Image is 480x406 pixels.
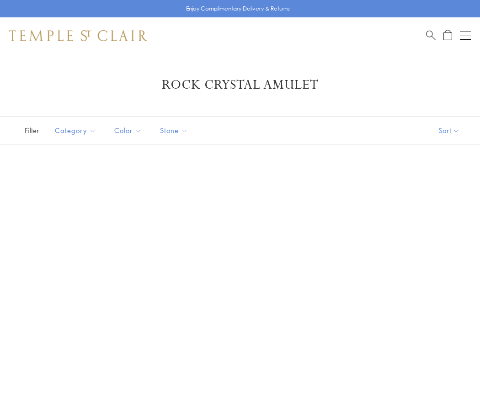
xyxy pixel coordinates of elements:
[443,30,452,41] a: Open Shopping Bag
[48,120,103,141] button: Category
[9,30,147,41] img: Temple St. Clair
[426,30,436,41] a: Search
[186,4,290,13] p: Enjoy Complimentary Delivery & Returns
[155,125,195,136] span: Stone
[418,117,480,144] button: Show sort by
[153,120,195,141] button: Stone
[107,120,149,141] button: Color
[50,125,103,136] span: Category
[23,77,457,93] h1: Rock Crystal Amulet
[110,125,149,136] span: Color
[460,30,471,41] button: Open navigation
